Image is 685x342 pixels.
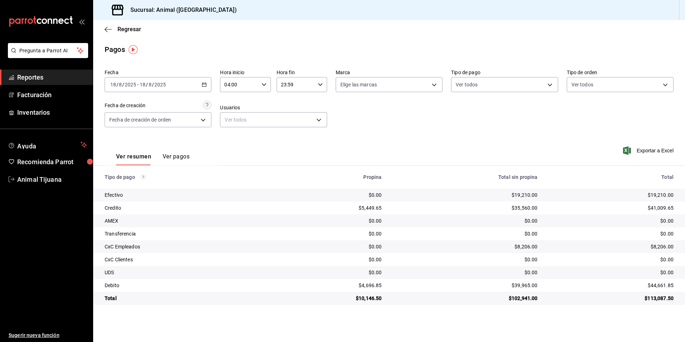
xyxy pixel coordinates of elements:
div: Total [105,295,267,302]
a: Pregunta a Parrot AI [5,52,88,60]
button: Regresar [105,26,141,33]
span: Ver todos [456,81,478,88]
span: Ver todos [571,81,593,88]
div: Total [549,174,674,180]
div: $5,449.65 [278,204,382,212]
div: Efectivo [105,191,267,199]
div: $8,206.00 [549,243,674,250]
div: $0.00 [393,269,538,276]
div: Fecha de creación [105,102,145,109]
div: Credito [105,204,267,212]
label: Fecha [105,70,211,75]
div: CxC Clientes [105,256,267,263]
button: Ver resumen [116,153,151,165]
input: -- [110,82,116,87]
div: $35,560.00 [393,204,538,212]
span: Sugerir nueva función [9,332,87,339]
span: Ayuda [17,141,78,149]
h3: Sucursal: Animal ([GEOGRAPHIC_DATA]) [125,6,237,14]
div: $4,696.85 [278,282,382,289]
div: $0.00 [278,217,382,224]
label: Marca [336,70,442,75]
span: Recomienda Parrot [17,157,87,167]
input: ---- [154,82,166,87]
div: $113,087.50 [549,295,674,302]
div: navigation tabs [116,153,190,165]
button: Ver pagos [163,153,190,165]
div: $0.00 [278,230,382,237]
div: Total sin propina [393,174,538,180]
div: Pagos [105,44,125,55]
button: Exportar a Excel [624,146,674,155]
div: CxC Empleados [105,243,267,250]
span: / [116,82,119,87]
div: $39,965.00 [393,282,538,289]
div: $0.00 [549,217,674,224]
img: Tooltip marker [129,45,138,54]
svg: Los pagos realizados con Pay y otras terminales son montos brutos. [141,175,146,180]
div: $44,661.85 [549,282,674,289]
div: $41,009.65 [549,204,674,212]
span: Fecha de creación de orden [109,116,171,123]
div: $10,146.50 [278,295,382,302]
span: - [137,82,139,87]
div: $0.00 [549,269,674,276]
div: $0.00 [393,256,538,263]
div: $19,210.00 [393,191,538,199]
label: Tipo de orden [567,70,674,75]
div: $0.00 [278,269,382,276]
span: / [146,82,148,87]
label: Hora inicio [220,70,270,75]
div: Ver todos [220,112,327,127]
div: $0.00 [278,243,382,250]
div: $0.00 [278,256,382,263]
label: Usuarios [220,105,327,110]
span: Regresar [118,26,141,33]
div: $0.00 [278,191,382,199]
span: / [122,82,124,87]
div: Tipo de pago [105,174,267,180]
div: $0.00 [393,217,538,224]
span: Elige las marcas [340,81,377,88]
div: UDS [105,269,267,276]
input: ---- [124,82,136,87]
div: $0.00 [393,230,538,237]
span: Pregunta a Parrot AI [19,47,77,54]
div: Transferencia [105,230,267,237]
input: -- [148,82,152,87]
span: Animal Tijuana [17,175,87,184]
input: -- [119,82,122,87]
label: Tipo de pago [451,70,558,75]
div: $0.00 [549,256,674,263]
span: / [152,82,154,87]
div: AMEX [105,217,267,224]
label: Hora fin [277,70,327,75]
div: Debito [105,282,267,289]
div: $8,206.00 [393,243,538,250]
button: Pregunta a Parrot AI [8,43,88,58]
span: Facturación [17,90,87,100]
button: open_drawer_menu [79,19,85,24]
span: Reportes [17,72,87,82]
input: -- [139,82,146,87]
div: $0.00 [549,230,674,237]
span: Inventarios [17,108,87,117]
div: $102,941.00 [393,295,538,302]
div: Propina [278,174,382,180]
div: $19,210.00 [549,191,674,199]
